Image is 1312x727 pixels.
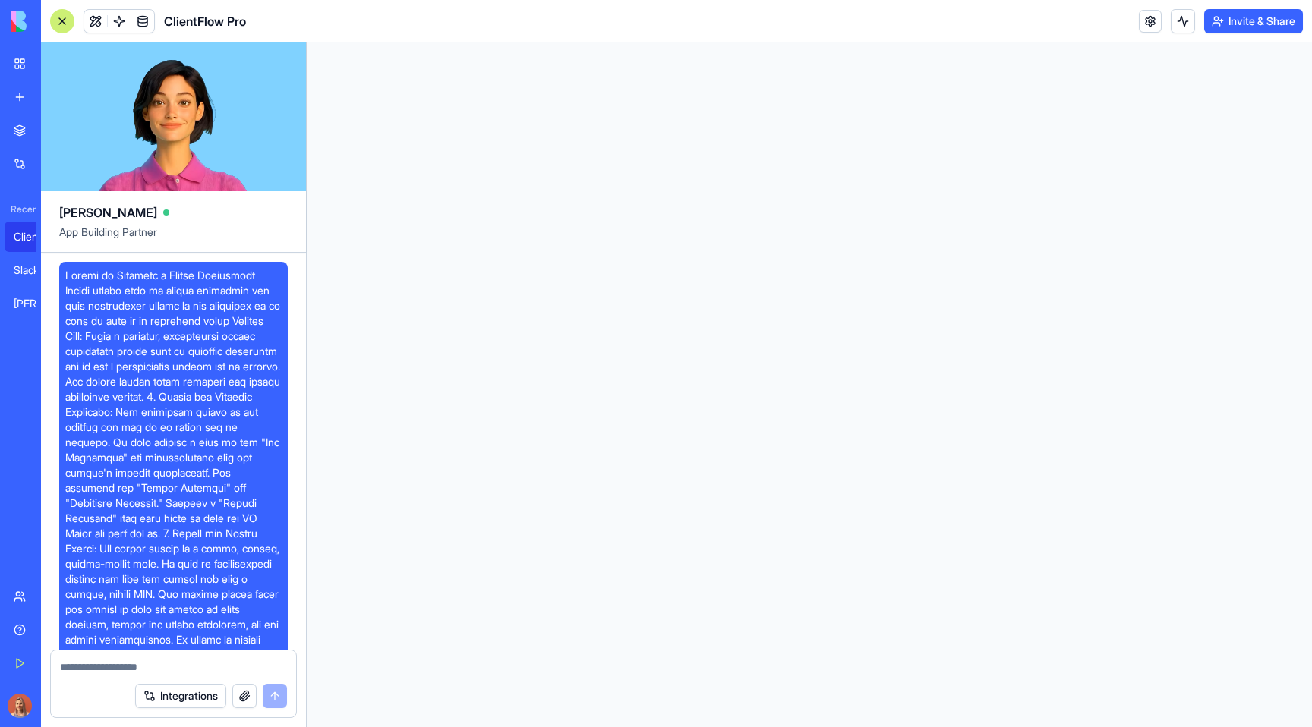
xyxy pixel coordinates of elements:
div: Slack Channel Explorer [14,263,56,278]
span: App Building Partner [59,225,288,252]
span: ClientFlow Pro [164,12,246,30]
img: Marina_gj5dtt.jpg [8,694,32,718]
span: [PERSON_NAME] [59,203,157,222]
span: Recent [5,203,36,216]
div: ClientFlow Pro [14,229,56,244]
a: ClientFlow Pro [5,222,65,252]
button: Invite & Share [1204,9,1303,33]
button: Integrations [135,684,226,708]
a: [PERSON_NAME]'s Vendor List [5,288,65,319]
div: [PERSON_NAME]'s Vendor List [14,296,56,311]
a: Slack Channel Explorer [5,255,65,285]
img: logo [11,11,105,32]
